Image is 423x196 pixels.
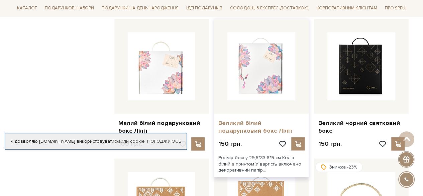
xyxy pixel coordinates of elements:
a: Подарунки на День народження [99,3,181,14]
a: Малий білий подарунковий бокс Ліліт [118,119,205,135]
a: Ідеї подарунків [184,3,225,14]
a: Каталог [14,3,40,14]
p: 150 грн. [318,140,341,147]
a: Погоджуюсь [147,138,181,144]
a: Подарункові набори [42,3,97,14]
div: Знижка -23% [315,162,362,172]
p: 150 грн. [218,140,241,147]
a: Великий білий подарунковий бокс Ліліт [218,119,305,135]
a: файли cookie [114,138,145,144]
div: Розмір боксу 29,5*33,6*9 см Колір білий з принтом У вартість включено декоративний папір... [214,150,309,177]
img: Великий білий подарунковий бокс Ліліт [227,32,295,100]
a: Солодощі з експрес-доставкою [227,3,311,14]
a: Великий чорний святковий бокс [318,119,405,135]
img: Великий чорний святковий бокс [327,32,395,100]
a: Про Spell [382,3,409,14]
a: Корпоративним клієнтам [314,3,380,14]
img: Малий білий подарунковий бокс Ліліт [128,32,196,100]
div: Я дозволяю [DOMAIN_NAME] використовувати [5,138,187,144]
